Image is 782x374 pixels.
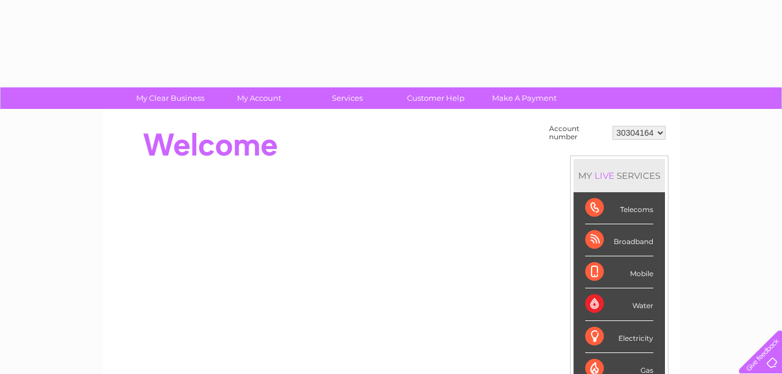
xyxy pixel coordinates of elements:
[546,122,610,144] td: Account number
[122,87,218,109] a: My Clear Business
[211,87,307,109] a: My Account
[476,87,572,109] a: Make A Payment
[585,224,653,256] div: Broadband
[585,192,653,224] div: Telecoms
[574,159,665,192] div: MY SERVICES
[585,256,653,288] div: Mobile
[592,170,617,181] div: LIVE
[585,321,653,353] div: Electricity
[299,87,395,109] a: Services
[585,288,653,320] div: Water
[388,87,484,109] a: Customer Help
